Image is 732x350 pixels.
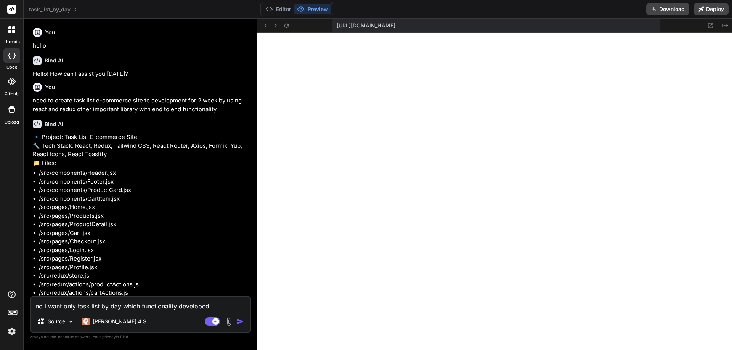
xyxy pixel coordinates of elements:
[3,38,20,45] label: threads
[225,317,233,326] img: attachment
[33,96,250,113] p: need to create task list e-commerce site to development for 2 week by using react and redux other...
[5,91,19,97] label: GitHub
[33,42,250,50] p: hello
[33,133,250,167] p: 🔹 Project: Task List E-commerce Site 🔧 Tech Stack: React, Redux, Tailwind CSS, React Router, Axio...
[39,254,250,263] li: /src/pages/Register.jsx
[39,289,250,297] li: /src/redux/actions/cartActions.js
[39,169,250,177] li: /src/components/Header.jsx
[39,195,250,203] li: /src/components/CartItem.jsx
[39,220,250,229] li: /src/pages/ProductDetail.jsx
[262,4,294,14] button: Editor
[39,229,250,238] li: /src/pages/Cart.jsx
[39,177,250,186] li: /src/components/Footer.jsx
[29,6,77,13] span: task_list_by_day
[39,263,250,272] li: /src/pages/Profile.jsx
[646,3,689,15] button: Download
[39,203,250,212] li: /src/pages/Home.jsx
[257,33,732,350] iframe: Preview
[67,318,74,325] img: Pick Models
[5,119,19,126] label: Upload
[30,333,251,340] p: Always double-check its answers. Your in Bind
[39,246,250,255] li: /src/pages/Login.jsx
[45,57,63,64] h6: Bind AI
[694,3,729,15] button: Deploy
[39,237,250,246] li: /src/pages/Checkout.jsx
[45,120,63,128] h6: Bind AI
[45,29,55,36] h6: You
[39,212,250,221] li: /src/pages/Products.jsx
[6,64,17,70] label: code
[39,186,250,195] li: /src/components/ProductCard.jsx
[39,272,250,280] li: /src/redux/store.js
[45,83,55,91] h6: You
[48,318,65,325] p: Source
[102,334,116,339] span: privacy
[337,22,395,29] span: [URL][DOMAIN_NAME]
[93,318,149,325] p: [PERSON_NAME] 4 S..
[5,325,18,338] img: settings
[236,318,244,325] img: icon
[82,318,90,325] img: Claude 4 Sonnet
[294,4,331,14] button: Preview
[39,280,250,289] li: /src/redux/actions/productActions.js
[33,70,250,78] p: Hello! How can I assist you [DATE]?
